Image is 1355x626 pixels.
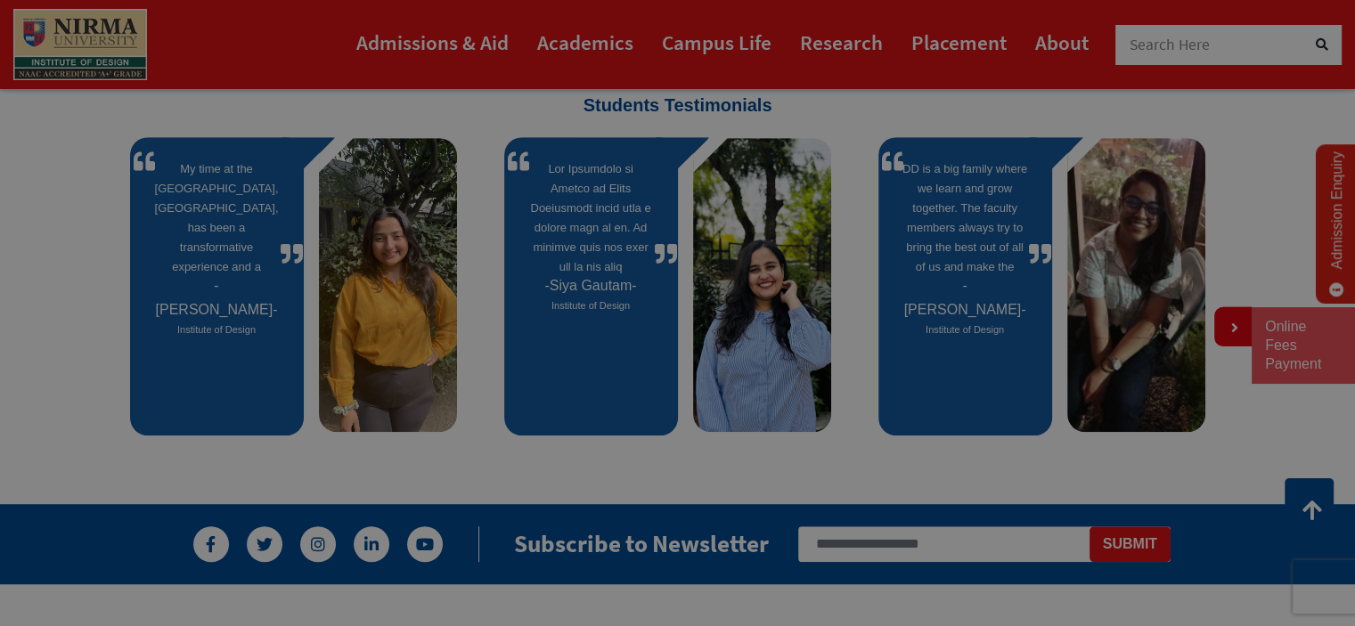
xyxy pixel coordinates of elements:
h2: Subscribe to Newsletter [514,529,769,558]
img: blog_img [319,138,457,432]
img: blog_img [693,138,831,432]
a: Research [800,22,883,62]
a: My time at the [GEOGRAPHIC_DATA], [GEOGRAPHIC_DATA], has been a transformative experience and a s... [154,159,280,273]
a: Campus Life [662,22,771,62]
button: Submit [1090,526,1171,562]
a: DD is a big family where we learn and grow together. The faculty members always try to bring the ... [902,159,1028,273]
a: About [1035,22,1089,62]
a: Online Fees Payment [1265,318,1342,373]
a: Admissions & Aid [356,22,509,62]
a: Placement [911,22,1007,62]
span: Search Here [1130,35,1211,54]
img: blog_img [1067,138,1205,432]
cite: Source Title [528,297,654,314]
span: Siya Gautam [544,278,636,293]
cite: Source Title [154,321,280,338]
a: Academics [537,22,633,62]
a: Lor Ipsumdolo si Ametco ad Elits Doeiusmodt incid utla e dolore magn al en. Ad minimve quis nos e... [528,159,654,273]
span: [PERSON_NAME] [904,278,1026,317]
span: [PERSON_NAME] [156,278,278,317]
img: main_logo [13,9,147,80]
cite: Source Title [902,321,1028,338]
